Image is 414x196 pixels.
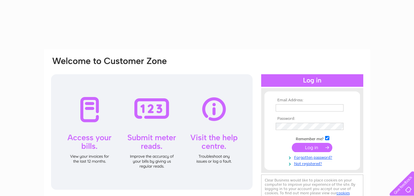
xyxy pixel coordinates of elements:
[292,143,332,152] input: Submit
[276,154,350,160] a: Forgotten password?
[274,116,350,121] th: Password:
[274,98,350,103] th: Email Address:
[274,135,350,142] td: Remember me?
[276,160,350,166] a: Not registered?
